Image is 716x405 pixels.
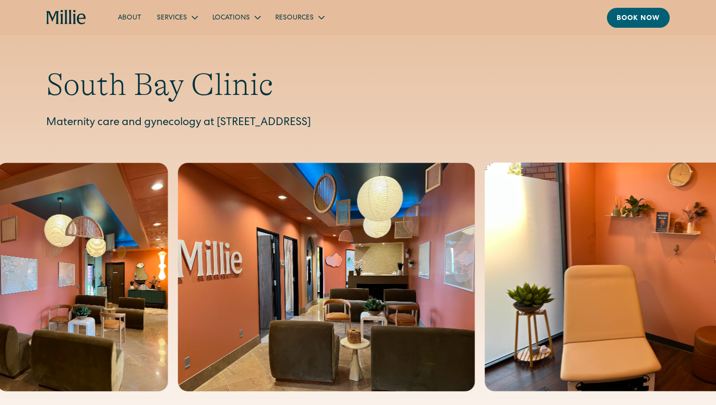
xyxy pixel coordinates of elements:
[46,115,670,131] p: Maternity care and gynecology at [STREET_ADDRESS]
[46,10,87,25] a: home
[275,13,314,23] div: Resources
[205,9,267,25] div: Locations
[157,13,187,23] div: Services
[607,8,670,28] a: Book now
[617,14,660,24] div: Book now
[267,9,331,25] div: Resources
[110,9,149,25] a: About
[149,9,205,25] div: Services
[212,13,250,23] div: Locations
[46,66,670,104] h1: South Bay Clinic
